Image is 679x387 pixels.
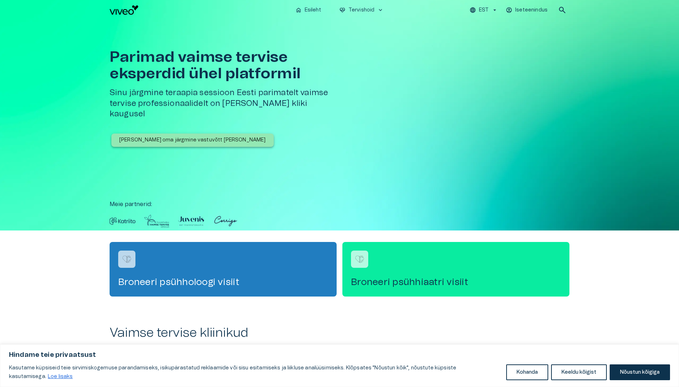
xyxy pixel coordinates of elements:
[121,254,132,265] img: Broneeri psühholoogi visiit logo
[354,254,365,265] img: Broneeri psühhiaatri visiit logo
[110,5,290,15] a: Navigate to homepage
[468,5,499,15] button: EST
[110,242,337,297] a: Navigate to service booking
[555,3,569,17] button: open search modal
[558,6,567,14] span: search
[342,242,569,297] a: Navigate to service booking
[351,276,561,288] h4: Broneeri psühhiaatri visiit
[47,374,73,379] a: Loe lisaks
[110,88,342,119] h5: Sinu järgmine teraapia sessioon Eesti parimatelt vaimse tervise professionaalidelt on [PERSON_NAM...
[213,214,239,228] img: Partner logo
[110,5,138,15] img: Viveo logo
[119,136,266,144] p: [PERSON_NAME] oma järgmine vastuvõtt [PERSON_NAME]
[515,6,548,14] p: Iseteenindus
[9,364,501,381] p: Kasutame küpsiseid teie sirvimiskogemuse parandamiseks, isikupärastatud reklaamide või sisu esita...
[295,7,302,13] span: home
[118,276,328,288] h4: Broneeri psühholoogi visiit
[9,351,670,359] p: Hindame teie privaatsust
[551,364,607,380] button: Keeldu kõigist
[348,6,375,14] p: Tervishoid
[110,49,342,82] h1: Parimad vaimse tervise eksperdid ühel platformil
[178,214,204,228] img: Partner logo
[110,325,569,341] h2: Vaimse tervise kliinikud
[610,364,670,380] button: Nõustun kõigiga
[292,5,325,15] button: homeEsileht
[479,6,489,14] p: EST
[144,214,170,228] img: Partner logo
[110,200,569,209] p: Meie partnerid :
[339,7,346,13] span: ecg_heart
[506,364,548,380] button: Kohanda
[377,7,384,13] span: keyboard_arrow_down
[305,6,321,14] p: Esileht
[505,5,549,15] button: Iseteenindus
[336,5,387,15] button: ecg_heartTervishoidkeyboard_arrow_down
[110,214,135,228] img: Partner logo
[111,134,274,147] button: [PERSON_NAME] oma järgmine vastuvõtt [PERSON_NAME]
